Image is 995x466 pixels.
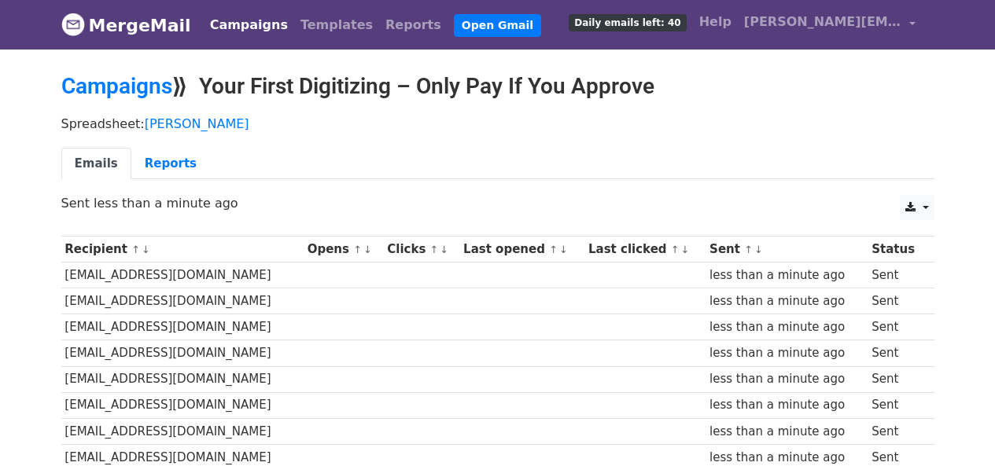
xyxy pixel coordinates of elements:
a: ↑ [430,244,439,255]
a: [PERSON_NAME][EMAIL_ADDRESS][DOMAIN_NAME] [738,6,922,43]
a: Reports [379,9,448,41]
a: Templates [294,9,379,41]
a: ↓ [440,244,448,255]
th: Recipient [61,237,304,262]
div: less than a minute ago [709,396,864,414]
a: Emails [61,148,131,180]
td: Sent [868,288,925,314]
td: Sent [868,392,925,418]
a: ↓ [754,244,763,255]
th: Sent [706,237,868,262]
a: Open Gmail [454,14,541,37]
a: Reports [131,148,210,180]
a: ↑ [549,244,558,255]
a: ↓ [559,244,568,255]
span: Daily emails left: 40 [569,14,686,31]
div: less than a minute ago [709,266,864,284]
a: Help [693,6,738,38]
a: ↑ [744,244,753,255]
th: Status [868,237,925,262]
a: [PERSON_NAME] [145,116,249,131]
a: ↓ [142,244,150,255]
div: less than a minute ago [709,344,864,362]
td: Sent [868,314,925,340]
img: MergeMail logo [61,13,85,36]
td: Sent [868,262,925,288]
td: Sent [868,366,925,392]
td: [EMAIL_ADDRESS][DOMAIN_NAME] [61,340,304,366]
p: Spreadsheet: [61,116,934,132]
p: Sent less than a minute ago [61,195,934,211]
td: [EMAIL_ADDRESS][DOMAIN_NAME] [61,392,304,418]
td: Sent [868,418,925,444]
a: Campaigns [61,73,172,99]
div: less than a minute ago [709,292,864,310]
a: ↑ [671,244,680,255]
th: Opens [304,237,384,262]
a: ↓ [681,244,690,255]
span: [PERSON_NAME][EMAIL_ADDRESS][DOMAIN_NAME] [744,13,901,31]
a: Campaigns [204,9,294,41]
div: less than a minute ago [709,370,864,388]
th: Last opened [459,237,584,262]
td: [EMAIL_ADDRESS][DOMAIN_NAME] [61,288,304,314]
h2: ⟫ Your First Digitizing – Only Pay If You Approve [61,73,934,100]
td: [EMAIL_ADDRESS][DOMAIN_NAME] [61,314,304,340]
td: [EMAIL_ADDRESS][DOMAIN_NAME] [61,418,304,444]
a: ↑ [131,244,140,255]
div: less than a minute ago [709,423,864,441]
td: [EMAIL_ADDRESS][DOMAIN_NAME] [61,366,304,392]
th: Clicks [383,237,459,262]
a: ↑ [353,244,362,255]
a: Daily emails left: 40 [562,6,692,38]
td: Sent [868,340,925,366]
th: Last clicked [584,237,706,262]
a: ↓ [363,244,372,255]
a: MergeMail [61,9,191,42]
td: [EMAIL_ADDRESS][DOMAIN_NAME] [61,262,304,288]
div: less than a minute ago [709,318,864,336]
